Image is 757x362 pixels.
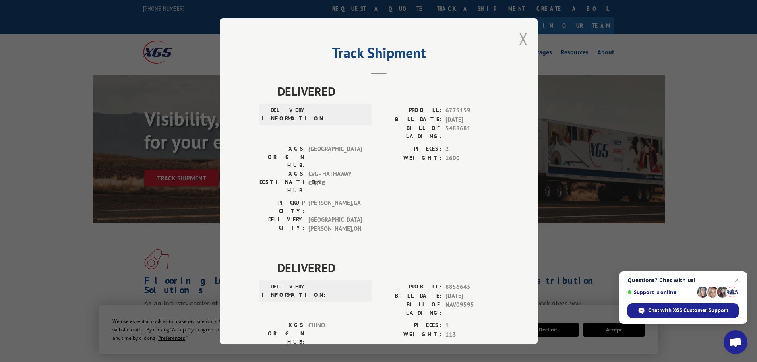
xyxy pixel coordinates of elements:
span: Close chat [732,275,742,285]
label: PIECES: [379,145,441,154]
span: 2 [445,145,498,154]
span: 5488681 [445,124,498,141]
span: CVG - HATHAWAY CARPE [308,170,362,195]
label: WEIGHT: [379,330,441,339]
span: Chat with XGS Customer Support [648,307,728,314]
label: PROBILL: [379,106,441,115]
label: BILL DATE: [379,291,441,300]
label: BILL OF LADING: [379,124,441,141]
span: [GEOGRAPHIC_DATA][PERSON_NAME] , OH [308,215,362,233]
button: Close modal [519,28,528,49]
span: 1 [445,321,498,330]
span: [GEOGRAPHIC_DATA] [308,145,362,170]
span: 113 [445,330,498,339]
label: XGS ORIGIN HUB: [259,145,304,170]
div: Open chat [724,330,747,354]
span: 6775159 [445,106,498,115]
label: XGS DESTINATION HUB: [259,170,304,195]
label: XGS ORIGIN HUB: [259,321,304,346]
span: 1600 [445,153,498,163]
span: 8856645 [445,283,498,292]
span: Support is online [627,289,694,295]
span: [DATE] [445,291,498,300]
span: NAV09595 [445,300,498,317]
label: WEIGHT: [379,153,441,163]
label: PICKUP CITY: [259,199,304,215]
span: DELIVERED [277,259,498,277]
span: DELIVERED [277,82,498,100]
label: DELIVERY INFORMATION: [262,283,307,299]
span: [DATE] [445,115,498,124]
label: PROBILL: [379,283,441,292]
h2: Track Shipment [259,47,498,62]
label: BILL OF LADING: [379,300,441,317]
label: DELIVERY CITY: [259,215,304,233]
span: [PERSON_NAME] , GA [308,199,362,215]
label: BILL DATE: [379,115,441,124]
label: PIECES: [379,321,441,330]
span: Questions? Chat with us! [627,277,739,283]
div: Chat with XGS Customer Support [627,303,739,318]
label: DELIVERY INFORMATION: [262,106,307,123]
span: CHINO [308,321,362,346]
